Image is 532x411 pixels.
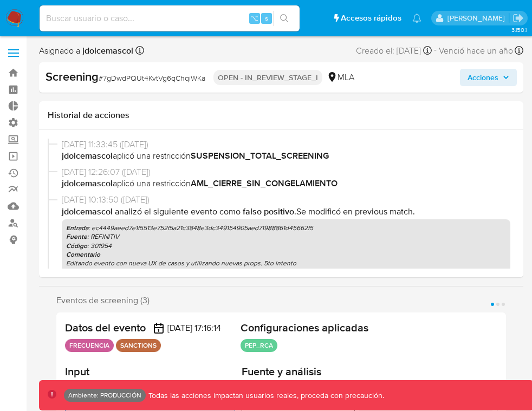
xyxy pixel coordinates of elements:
[327,71,354,83] div: MLA
[66,224,506,232] p: : ec4449aeed7e1f5513e752f5a21c3848e3dc349154905aed71988861d45662f5
[243,205,294,218] b: Falso positivo
[460,69,517,86] button: Acciones
[191,177,338,190] b: AML_CIERRE_SIN_CONGELAMIENTO
[66,232,506,241] p: : REFINITIV
[66,223,88,233] b: Entrada
[265,13,268,23] span: s
[191,149,329,162] b: SUSPENSION_TOTAL_SCREENING
[62,139,510,151] span: [DATE] 11:33:45 ([DATE])
[66,250,100,259] b: Comentario
[40,11,300,25] input: Buscar usuario o caso...
[66,242,506,250] p: : 301954
[66,232,87,242] b: Fuente
[62,177,113,190] b: jdolcemascol
[62,149,113,162] b: jdolcemascol
[39,45,133,57] span: Asignado a
[439,45,513,57] span: Venció hace un año
[447,13,509,23] p: joaquin.dolcemascolo@mercadolibre.com
[62,205,113,218] b: jdolcemascol
[273,11,295,26] button: search-icon
[250,13,258,23] span: ⌥
[146,390,384,401] p: Todas las acciones impactan usuarios reales, proceda con precaución.
[62,194,510,206] span: [DATE] 10:13:50 ([DATE])
[512,12,524,24] a: Salir
[434,43,437,58] span: -
[468,69,498,86] span: Acciones
[68,393,141,397] p: Ambiente: PRODUCCIÓN
[412,14,421,23] a: Notificaciones
[80,44,133,57] b: jdolcemascol
[213,70,322,85] p: OPEN - IN_REVIEW_STAGE_I
[48,110,515,121] h1: Historial de acciones
[46,68,99,85] b: Screening
[99,73,205,83] span: # 7gDwdPQUt4KvtVg6qChqiWKa
[66,241,87,251] b: Código
[62,166,510,178] span: [DATE] 12:26:07 ([DATE])
[62,178,510,190] span: aplicó una restricción
[356,43,432,58] div: Creado el: [DATE]
[66,259,506,268] p: Editando evento con nueva UX de casos y utilizando nuevas props. 5to intento
[62,206,510,218] p: . Se modificó en previous match .
[115,205,241,218] span: Analizó el siguiente evento como
[62,150,510,162] span: aplicó una restricción
[341,12,401,24] span: Accesos rápidos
